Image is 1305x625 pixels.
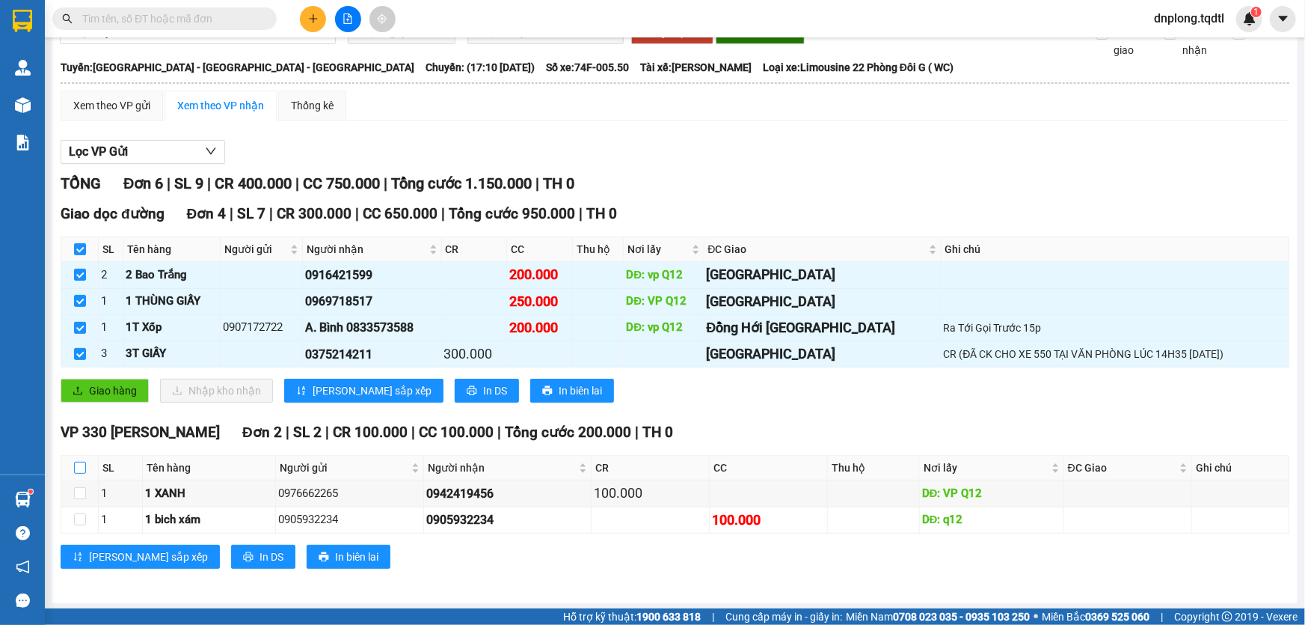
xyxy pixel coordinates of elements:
span: sort-ascending [296,385,307,397]
div: 3 [101,345,120,363]
span: question-circle [16,526,30,540]
div: DĐ: VP Q12 [626,293,701,311]
strong: 0369 525 060 [1085,611,1149,623]
img: logo-vxr [13,10,32,32]
span: Chuyến: (17:10 [DATE]) [426,59,535,76]
span: copyright [1222,612,1232,622]
button: printerIn DS [231,545,295,569]
div: 1 [101,319,120,337]
th: Ghi chú [1192,456,1289,481]
div: A. Bình 0833573588 [305,318,438,337]
span: caret-down [1277,12,1290,25]
span: TH 0 [543,174,574,192]
div: 2 Bao Trắng [126,266,218,284]
div: DĐ: VP Q12 [922,485,1061,503]
span: Nơi lấy [924,460,1048,476]
div: 1 bich xám [145,511,273,529]
button: printerIn biên lai [530,379,614,403]
span: | [1161,609,1163,625]
div: 0905932234 [278,511,421,529]
th: Thu hộ [573,237,624,262]
div: DĐ: q12 [922,511,1061,529]
div: 0969718517 [305,292,438,311]
span: upload [73,385,83,397]
span: In biên lai [335,549,378,565]
span: Tổng cước 200.000 [505,424,631,441]
span: Người nhận [428,460,576,476]
div: 100.000 [594,483,707,504]
span: | [325,424,329,441]
span: down [205,145,217,157]
span: | [207,174,211,192]
strong: 0708 023 035 - 0935 103 250 [893,611,1030,623]
span: Giao hàng [89,382,137,399]
div: 3T GIẤY [126,345,218,363]
th: CR [442,237,508,262]
span: 1 [1253,7,1259,17]
span: Hỗ trợ kỹ thuật: [563,609,701,625]
span: In DS [483,382,507,399]
span: | [497,424,501,441]
span: CC 100.000 [419,424,494,441]
span: sort-ascending [73,552,83,564]
div: 1T Xốp [126,319,218,337]
div: 0916421599 [305,266,438,284]
span: | [712,609,714,625]
span: | [167,174,171,192]
b: Tuyến: [GEOGRAPHIC_DATA] - [GEOGRAPHIC_DATA] - [GEOGRAPHIC_DATA] [61,61,414,73]
span: ĐC Giao [708,241,926,257]
span: Đơn 6 [123,174,163,192]
span: [PERSON_NAME] sắp xếp [313,382,432,399]
span: Người gửi [280,460,408,476]
input: Tìm tên, số ĐT hoặc mã đơn [82,10,259,27]
div: 200.000 [509,264,570,285]
span: SL 7 [237,205,265,222]
span: message [16,594,30,608]
span: Kho nhận [1176,25,1221,58]
span: printer [243,552,254,564]
div: Xem theo VP gửi [73,97,150,114]
span: SL 2 [293,424,322,441]
button: uploadGiao hàng [61,379,149,403]
span: Đơn 4 [187,205,227,222]
span: TH 0 [586,205,617,222]
div: Đồng Hới [GEOGRAPHIC_DATA] [707,317,939,338]
span: | [441,205,445,222]
div: Ra Tới Gọi Trước 15p [944,320,1286,336]
img: solution-icon [15,135,31,150]
span: Tổng cước 1.150.000 [391,174,532,192]
button: sort-ascending[PERSON_NAME] sắp xếp [61,545,220,569]
th: CC [507,237,573,262]
div: 200.000 [509,317,570,338]
span: Loại xe: Limousine 22 Phòng Đôi G ( WC) [763,59,954,76]
button: sort-ascending[PERSON_NAME] sắp xếp [284,379,443,403]
div: 300.000 [444,344,505,365]
span: VP 330 [PERSON_NAME] [61,424,220,441]
span: Giao dọc đường [61,205,165,222]
span: Đã giao [1108,25,1153,58]
img: warehouse-icon [15,97,31,113]
span: | [286,424,289,441]
span: Tài xế: [PERSON_NAME] [640,59,752,76]
button: Lọc VP Gửi [61,140,225,164]
span: printer [467,385,477,397]
sup: 1 [1251,7,1262,17]
span: | [384,174,387,192]
th: SL [99,456,143,481]
button: downloadNhập kho nhận [160,379,273,403]
span: dnplong.tqdtl [1142,9,1236,28]
span: Số xe: 74F-005.50 [546,59,629,76]
span: file-add [343,13,353,24]
th: Tên hàng [143,456,276,481]
th: Thu hộ [828,456,920,481]
span: CR 300.000 [277,205,351,222]
span: notification [16,560,30,574]
div: 100.000 [712,510,825,531]
span: [PERSON_NAME] sắp xếp [89,549,208,565]
div: 0907172722 [223,319,300,337]
span: | [635,424,639,441]
div: 1 XANH [145,485,273,503]
th: CC [710,456,828,481]
span: ⚪️ [1034,614,1038,620]
div: DĐ: vp Q12 [626,319,701,337]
